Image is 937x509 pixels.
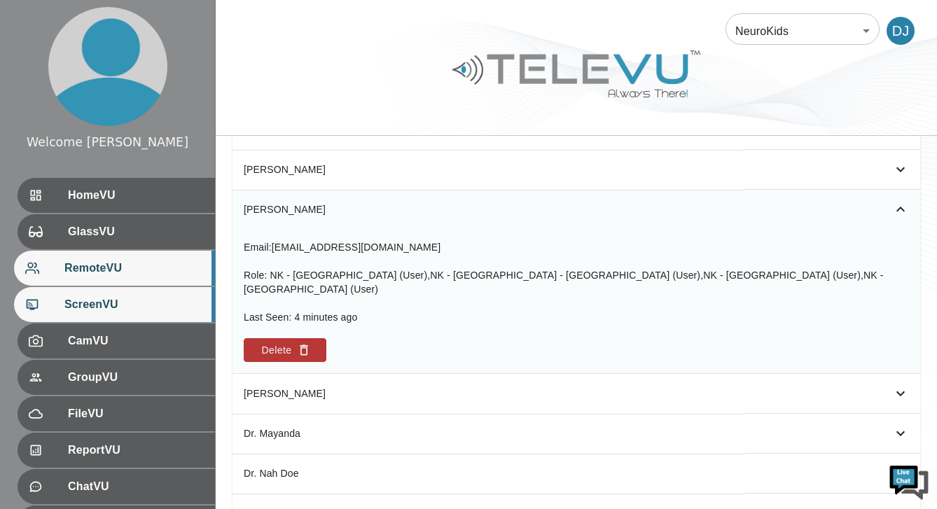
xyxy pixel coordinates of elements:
div: CamVU [18,323,215,358]
img: Chat Widget [888,460,930,502]
div: DJ [887,17,915,45]
div: Minimize live chat window [230,7,263,41]
span: ScreenVU [64,296,204,313]
span: We're online! [81,160,193,302]
img: Logo [450,45,702,103]
div: FileVU [18,396,215,431]
div: Last Seen : [244,310,909,324]
span: ChatVU [68,478,204,495]
span: RemoteVU [64,260,204,277]
div: GlassVU [18,214,215,249]
div: ChatVU [18,469,215,504]
textarea: Type your message and hit 'Enter' [7,351,267,400]
div: Email : [244,240,909,254]
span: CamVU [68,333,204,349]
div: Welcome [PERSON_NAME] [27,133,188,151]
div: GroupVU [18,360,215,395]
span: [EMAIL_ADDRESS][DOMAIN_NAME] [272,242,440,253]
button: Delete [244,338,326,362]
span: GroupVU [68,369,204,386]
div: RemoteVU [14,251,215,286]
div: ScreenVU [14,287,215,322]
div: NeuroKids [726,11,880,50]
img: profile.png [48,7,167,126]
div: Role : [244,268,909,296]
div: ReportVU [18,433,215,468]
span: 4 minutes ago [295,312,358,323]
span: HomeVU [68,187,204,204]
div: [PERSON_NAME] [244,386,733,400]
div: HomeVU [18,178,215,213]
div: [PERSON_NAME] [244,202,733,216]
div: Dr. Mayanda [244,426,733,440]
span: NK - [GEOGRAPHIC_DATA] (User),NK - [GEOGRAPHIC_DATA] - [GEOGRAPHIC_DATA] (User),NK - [GEOGRAPHIC_... [244,270,884,295]
span: FileVU [68,405,204,422]
div: [PERSON_NAME] [244,162,733,176]
div: Dr. Nah Doe [244,466,733,480]
img: d_736959983_company_1615157101543_736959983 [24,65,59,100]
span: GlassVU [68,223,204,240]
span: ReportVU [68,442,204,459]
div: Chat with us now [73,74,235,92]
